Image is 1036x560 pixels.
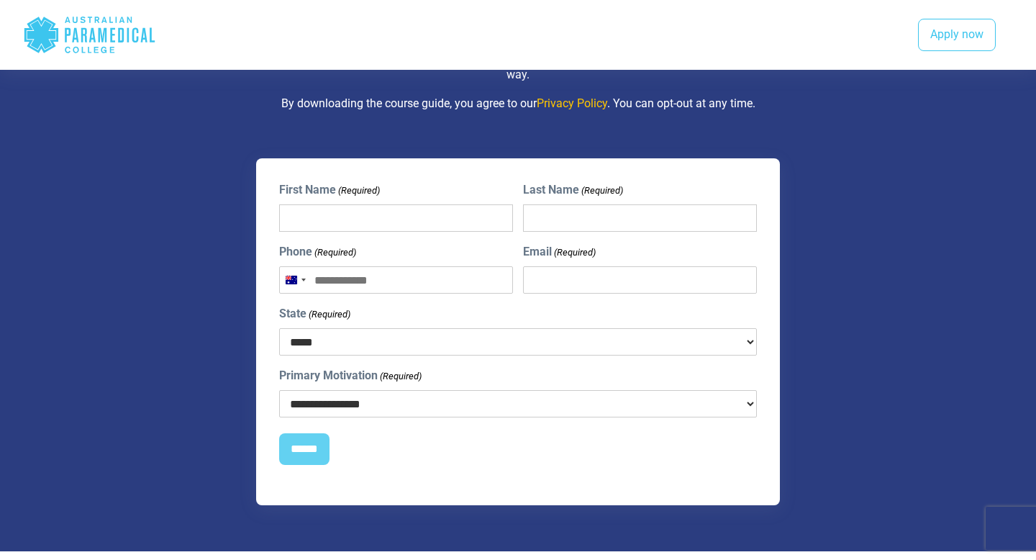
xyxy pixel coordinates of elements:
label: Primary Motivation [279,367,422,384]
span: (Required) [314,245,357,260]
span: (Required) [580,184,623,198]
a: Privacy Policy [537,96,607,110]
a: Apply now [918,19,996,52]
button: Selected country [280,267,310,293]
label: Last Name [523,181,623,199]
span: (Required) [553,245,596,260]
p: By downloading the course guide, you agree to our . You can opt-out at any time. [97,95,939,112]
label: First Name [279,181,380,199]
label: State [279,305,350,322]
span: (Required) [308,307,351,322]
span: (Required) [337,184,381,198]
span: (Required) [379,369,422,384]
label: Email [523,243,596,261]
div: Australian Paramedical College [23,12,156,58]
label: Phone [279,243,356,261]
